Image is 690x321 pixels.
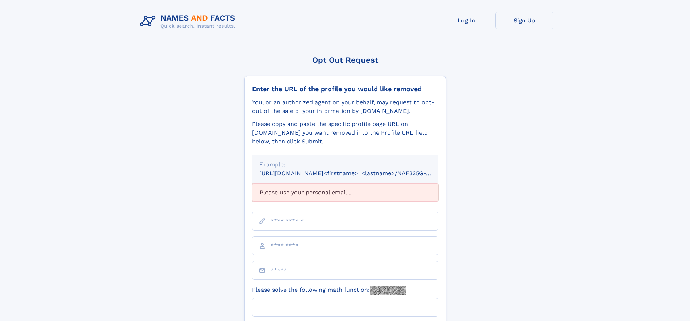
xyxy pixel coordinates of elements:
div: Please copy and paste the specific profile page URL on [DOMAIN_NAME] you want removed into the Pr... [252,120,438,146]
div: Opt Out Request [244,55,446,64]
small: [URL][DOMAIN_NAME]<firstname>_<lastname>/NAF325G-xxxxxxxx [259,170,452,177]
label: Please solve the following math function: [252,286,406,295]
div: You, or an authorized agent on your behalf, may request to opt-out of the sale of your informatio... [252,98,438,115]
img: Logo Names and Facts [137,12,241,31]
div: Please use your personal email ... [252,183,438,202]
div: Enter the URL of the profile you would like removed [252,85,438,93]
a: Log In [438,12,495,29]
a: Sign Up [495,12,553,29]
div: Example: [259,160,431,169]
